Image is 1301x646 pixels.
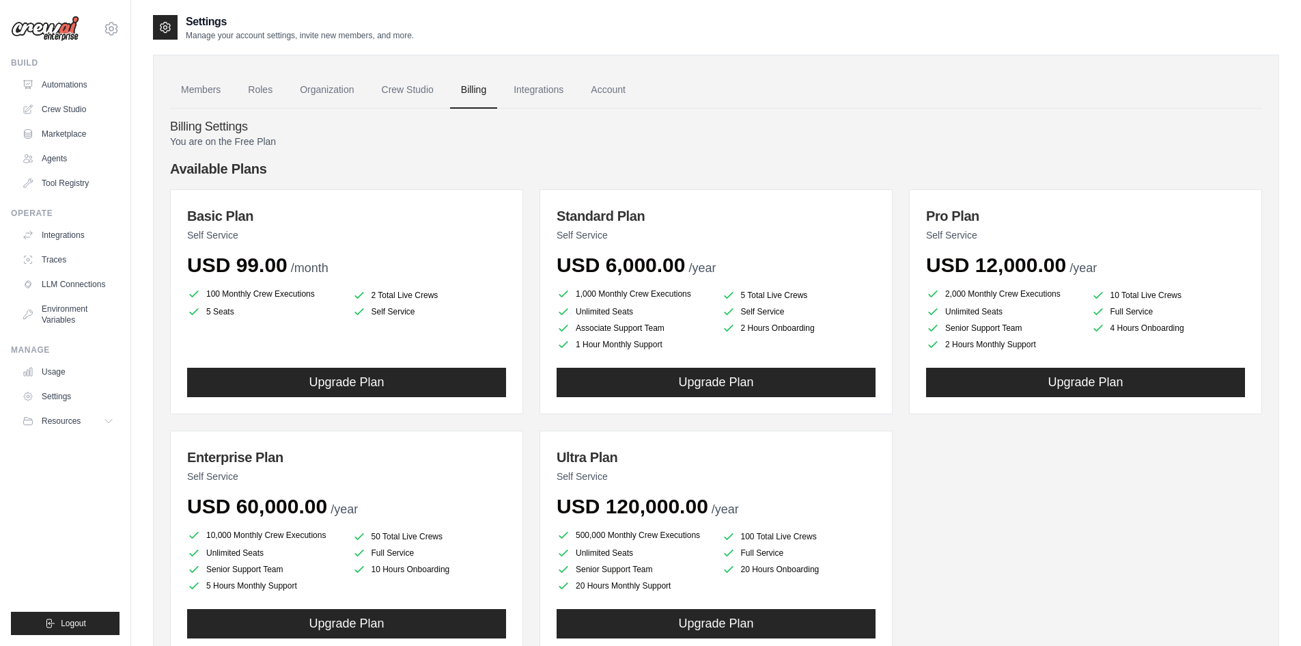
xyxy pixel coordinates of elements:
li: 10,000 Monthly Crew Executions [187,527,341,543]
li: Self Service [722,305,876,319]
a: Automations [16,74,120,96]
h4: Available Plans [170,159,1262,178]
p: Self Service [187,470,506,483]
button: Upgrade Plan [557,609,876,638]
button: Upgrade Plan [187,368,506,397]
a: LLM Connections [16,273,120,295]
span: USD 120,000.00 [557,495,708,517]
li: 5 Total Live Crews [722,288,876,302]
h3: Basic Plan [187,206,506,226]
a: Crew Studio [16,98,120,120]
a: Traces [16,249,120,271]
p: You are on the Free Plan [170,135,1262,148]
span: /year [331,502,358,516]
p: Self Service [557,470,876,483]
li: 5 Hours Monthly Support [187,579,341,593]
li: Full Service [722,546,876,560]
li: 50 Total Live Crews [352,530,507,543]
a: Settings [16,386,120,407]
h2: Settings [186,14,414,30]
span: /year [712,502,739,516]
li: Associate Support Team [557,321,711,335]
li: Senior Support Team [926,321,1080,335]
li: Full Service [1091,305,1246,319]
li: 100 Monthly Crew Executions [187,286,341,302]
li: Full Service [352,546,507,560]
a: Crew Studio [371,72,445,109]
span: Resources [42,416,81,427]
h3: Pro Plan [926,206,1245,226]
li: 4 Hours Onboarding [1091,321,1246,335]
span: /year [1069,261,1097,275]
a: Integrations [503,72,574,109]
li: 2 Hours Monthly Support [926,338,1080,351]
li: Self Service [352,305,507,319]
span: /month [291,261,328,275]
li: Unlimited Seats [187,546,341,560]
button: Logout [11,612,120,635]
p: Manage your account settings, invite new members, and more. [186,30,414,41]
li: 10 Total Live Crews [1091,288,1246,302]
span: USD 60,000.00 [187,495,327,517]
span: /year [688,261,716,275]
span: USD 6,000.00 [557,254,685,276]
span: Logout [61,618,86,629]
button: Upgrade Plan [187,609,506,638]
a: Account [580,72,636,109]
a: Tool Registry [16,172,120,194]
h3: Enterprise Plan [187,448,506,467]
img: Logo [11,16,79,42]
a: Marketplace [16,123,120,145]
li: Senior Support Team [557,563,711,576]
div: Build [11,57,120,68]
a: Integrations [16,224,120,246]
li: 2 Total Live Crews [352,288,507,302]
h3: Standard Plan [557,206,876,226]
p: Self Service [926,228,1245,242]
p: Self Service [187,228,506,242]
a: Organization [289,72,365,109]
a: Members [170,72,232,109]
li: 500,000 Monthly Crew Executions [557,527,711,543]
li: 20 Hours Onboarding [722,563,876,576]
p: Self Service [557,228,876,242]
div: Operate [11,208,120,219]
h4: Billing Settings [170,120,1262,135]
button: Upgrade Plan [926,368,1245,397]
li: Unlimited Seats [926,305,1080,319]
a: Billing [450,72,497,109]
a: Usage [16,361,120,383]
div: Manage [11,345,120,355]
span: USD 12,000.00 [926,254,1066,276]
li: Unlimited Seats [557,305,711,319]
button: Upgrade Plan [557,368,876,397]
li: 20 Hours Monthly Support [557,579,711,593]
button: Resources [16,410,120,432]
li: 1,000 Monthly Crew Executions [557,286,711,302]
h3: Ultra Plan [557,448,876,467]
li: Senior Support Team [187,563,341,576]
a: Roles [237,72,283,109]
li: 1 Hour Monthly Support [557,338,711,351]
li: 100 Total Live Crews [722,530,876,543]
li: 2 Hours Onboarding [722,321,876,335]
li: 2,000 Monthly Crew Executions [926,286,1080,302]
li: 5 Seats [187,305,341,319]
a: Environment Variables [16,298,120,331]
li: 10 Hours Onboarding [352,563,507,576]
span: USD 99.00 [187,254,288,276]
a: Agents [16,148,120,170]
li: Unlimited Seats [557,546,711,560]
